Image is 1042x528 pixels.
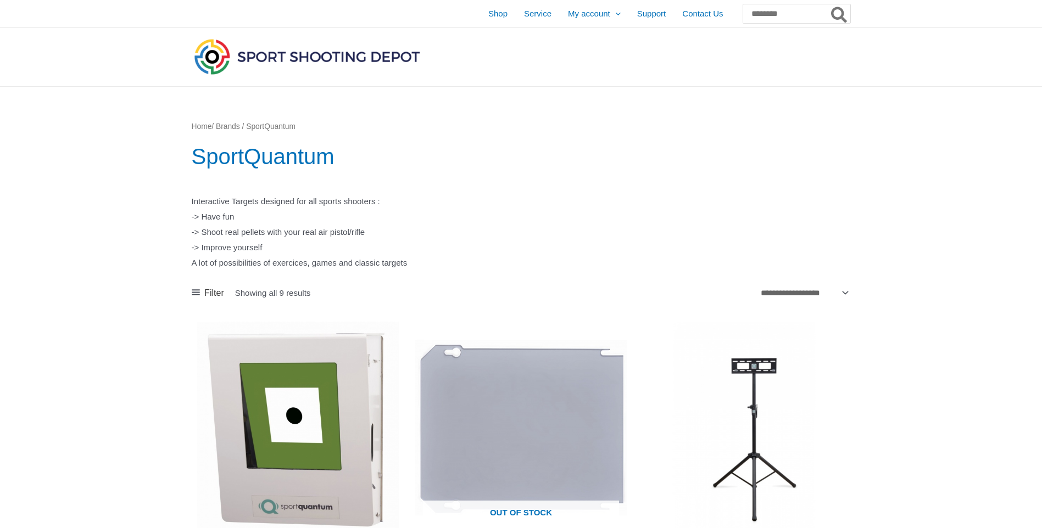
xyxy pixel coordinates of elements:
p: Showing all 9 results [235,289,311,297]
span: Filter [204,285,224,301]
p: Interactive Targets designed for all sports shooters : -> Have fun -> Shoot real pellets with you... [192,194,851,270]
select: Shop order [757,285,851,301]
a: Filter [192,285,224,301]
a: Home [192,122,212,131]
nav: Breadcrumb [192,120,851,134]
span: Out of stock [423,501,619,526]
h1: SportQuantum [192,141,851,172]
button: Search [829,4,850,23]
img: Sport Shooting Depot [192,36,422,77]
